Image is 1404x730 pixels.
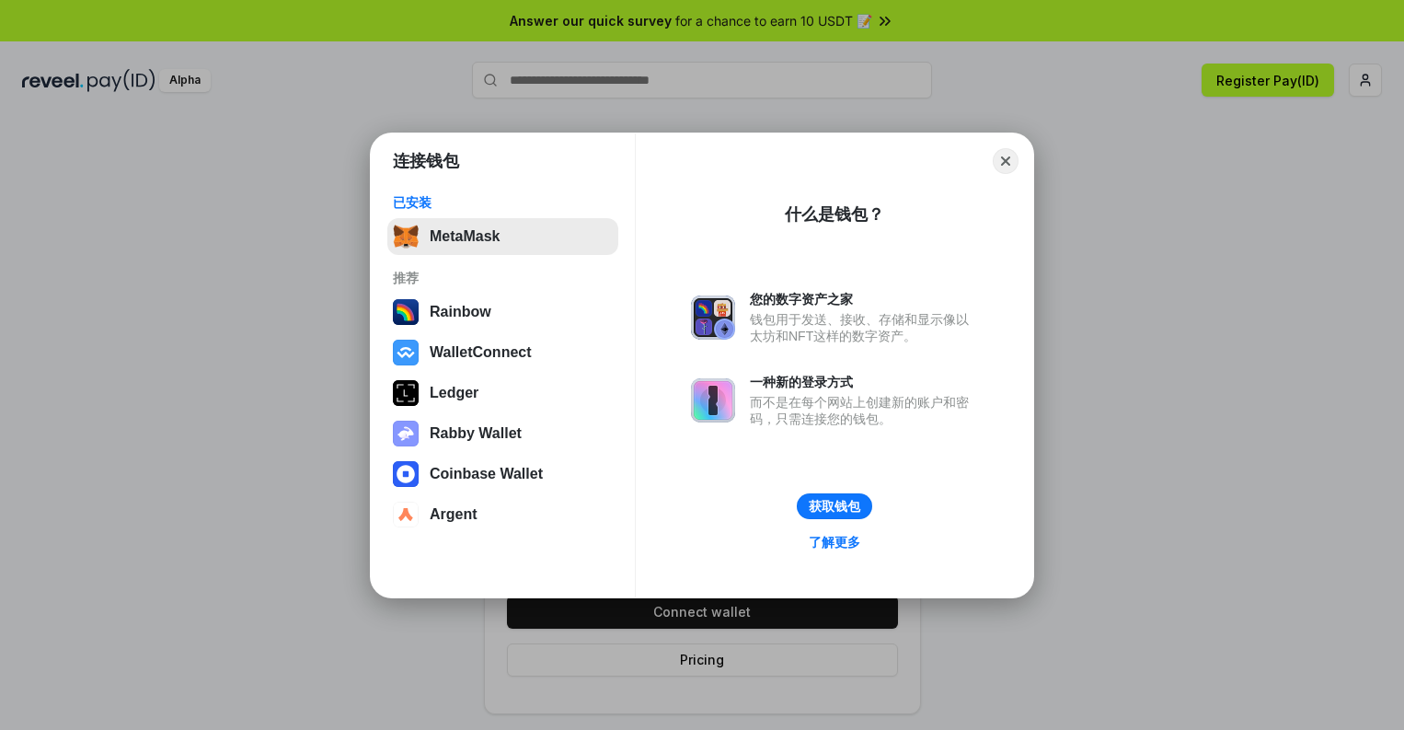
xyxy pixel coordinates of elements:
div: Coinbase Wallet [430,466,543,482]
button: Argent [387,496,618,533]
button: Rainbow [387,294,618,330]
div: Rabby Wallet [430,425,522,442]
img: svg+xml,%3Csvg%20width%3D%2228%22%20height%3D%2228%22%20viewBox%3D%220%200%2028%2028%22%20fill%3D... [393,461,419,487]
img: svg+xml,%3Csvg%20xmlns%3D%22http%3A%2F%2Fwww.w3.org%2F2000%2Fsvg%22%20fill%3D%22none%22%20viewBox... [691,295,735,340]
img: svg+xml,%3Csvg%20xmlns%3D%22http%3A%2F%2Fwww.w3.org%2F2000%2Fsvg%22%20fill%3D%22none%22%20viewBox... [393,421,419,446]
img: svg+xml,%3Csvg%20xmlns%3D%22http%3A%2F%2Fwww.w3.org%2F2000%2Fsvg%22%20width%3D%2228%22%20height%3... [393,380,419,406]
button: Ledger [387,375,618,411]
div: Ledger [430,385,478,401]
img: svg+xml,%3Csvg%20width%3D%2228%22%20height%3D%2228%22%20viewBox%3D%220%200%2028%2028%22%20fill%3D... [393,502,419,527]
div: 您的数字资产之家 [750,291,978,307]
div: 什么是钱包？ [785,203,884,226]
button: 获取钱包 [797,493,872,519]
img: svg+xml,%3Csvg%20fill%3D%22none%22%20height%3D%2233%22%20viewBox%3D%220%200%2035%2033%22%20width%... [393,224,419,249]
div: 获取钱包 [809,498,860,515]
div: Rainbow [430,304,491,320]
img: svg+xml,%3Csvg%20xmlns%3D%22http%3A%2F%2Fwww.w3.org%2F2000%2Fsvg%22%20fill%3D%22none%22%20viewBox... [691,378,735,423]
a: 了解更多 [798,530,871,554]
div: 已安装 [393,194,613,211]
h1: 连接钱包 [393,150,459,172]
img: svg+xml,%3Csvg%20width%3D%22120%22%20height%3D%22120%22%20viewBox%3D%220%200%20120%20120%22%20fil... [393,299,419,325]
button: MetaMask [387,218,618,255]
button: Rabby Wallet [387,415,618,452]
div: 钱包用于发送、接收、存储和显示像以太坊和NFT这样的数字资产。 [750,311,978,344]
button: WalletConnect [387,334,618,371]
div: WalletConnect [430,344,532,361]
img: svg+xml,%3Csvg%20width%3D%2228%22%20height%3D%2228%22%20viewBox%3D%220%200%2028%2028%22%20fill%3D... [393,340,419,365]
div: 一种新的登录方式 [750,374,978,390]
div: 推荐 [393,270,613,286]
div: MetaMask [430,228,500,245]
div: 而不是在每个网站上创建新的账户和密码，只需连接您的钱包。 [750,394,978,427]
div: 了解更多 [809,534,860,550]
button: Coinbase Wallet [387,456,618,492]
div: Argent [430,506,478,523]
button: Close [993,148,1018,174]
